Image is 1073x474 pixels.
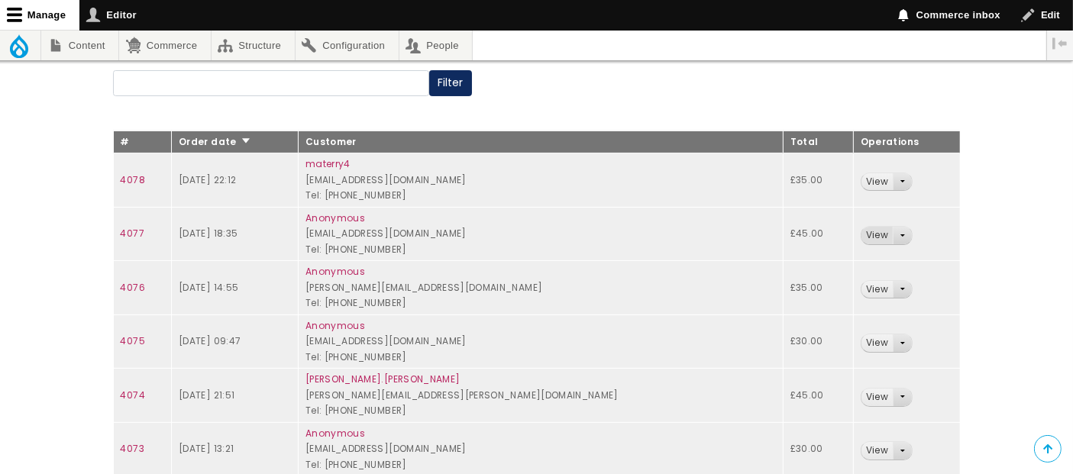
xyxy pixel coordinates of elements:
[783,153,853,208] td: £35.00
[298,207,783,261] td: [EMAIL_ADDRESS][DOMAIN_NAME] Tel: [PHONE_NUMBER]
[298,261,783,315] td: [PERSON_NAME][EMAIL_ADDRESS][DOMAIN_NAME] Tel: [PHONE_NUMBER]
[121,173,145,186] a: 4078
[179,281,238,294] time: [DATE] 14:55
[861,227,893,244] a: View
[298,153,783,208] td: [EMAIL_ADDRESS][DOMAIN_NAME] Tel: [PHONE_NUMBER]
[861,442,893,459] a: View
[121,334,145,347] a: 4075
[212,31,295,60] a: Structure
[783,314,853,369] td: £30.00
[861,281,893,298] a: View
[861,334,893,352] a: View
[853,131,960,153] th: Operations
[179,389,234,401] time: [DATE] 21:51
[783,207,853,261] td: £45.00
[121,389,145,401] a: 4074
[429,70,472,96] button: Filter
[305,372,460,385] a: [PERSON_NAME].[PERSON_NAME]
[305,157,351,170] a: materry4
[113,131,172,153] th: #
[861,389,893,406] a: View
[179,442,234,455] time: [DATE] 13:21
[179,173,236,186] time: [DATE] 22:12
[41,31,118,60] a: Content
[861,173,893,191] a: View
[305,427,365,440] a: Anonymous
[298,314,783,369] td: [EMAIL_ADDRESS][DOMAIN_NAME] Tel: [PHONE_NUMBER]
[296,31,399,60] a: Configuration
[298,131,783,153] th: Customer
[121,227,144,240] a: 4077
[783,261,853,315] td: £35.00
[121,281,145,294] a: 4076
[305,265,365,278] a: Anonymous
[399,31,473,60] a: People
[305,319,365,332] a: Anonymous
[783,369,853,423] td: £45.00
[783,131,853,153] th: Total
[298,369,783,423] td: [PERSON_NAME][EMAIL_ADDRESS][PERSON_NAME][DOMAIN_NAME] Tel: [PHONE_NUMBER]
[121,442,144,455] a: 4073
[305,211,365,224] a: Anonymous
[119,31,210,60] a: Commerce
[179,227,238,240] time: [DATE] 18:35
[179,135,251,148] a: Order date
[1047,31,1073,56] button: Vertical orientation
[179,334,241,347] time: [DATE] 09:47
